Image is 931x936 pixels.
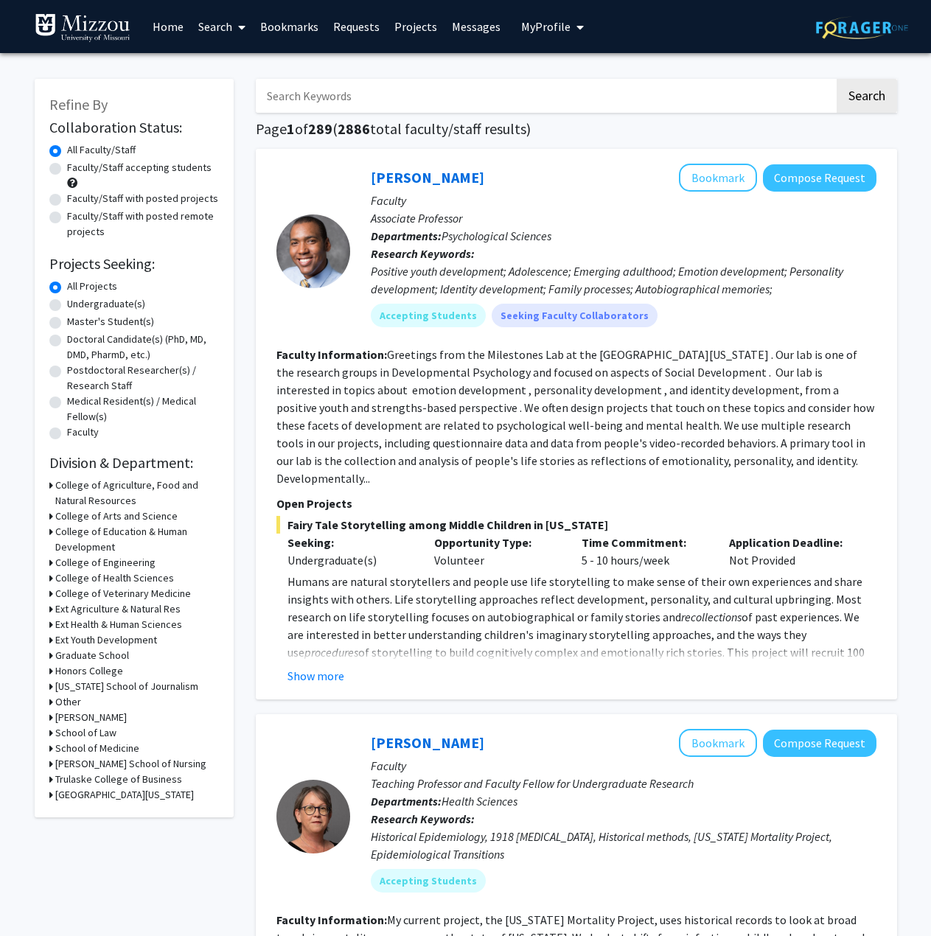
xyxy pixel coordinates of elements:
h3: Ext Health & Human Sciences [55,617,182,632]
p: Teaching Professor and Faculty Fellow for Undergraduate Research [371,775,876,792]
div: Undergraduate(s) [287,551,413,569]
p: Faculty [371,757,876,775]
div: Not Provided [718,534,865,569]
label: Undergraduate(s) [67,296,145,312]
span: Refine By [49,95,108,113]
div: Positive youth development; Adolescence; Emerging adulthood; Emotion development; Personality dev... [371,262,876,298]
h3: [PERSON_NAME] School of Nursing [55,756,206,772]
p: Open Projects [276,495,876,512]
iframe: Chat [11,870,63,925]
label: Doctoral Candidate(s) (PhD, MD, DMD, PharmD, etc.) [67,332,219,363]
button: Show more [287,667,344,685]
label: Faculty/Staff with posted projects [67,191,218,206]
b: Departments: [371,794,442,808]
div: Volunteer [423,534,571,569]
h3: College of Education & Human Development [55,524,219,555]
label: Faculty [67,425,99,440]
p: Opportunity Type: [434,534,559,551]
a: Messages [444,1,508,52]
h2: Collaboration Status: [49,119,219,136]
p: Faculty [371,192,876,209]
mat-chip: Accepting Students [371,304,486,327]
b: Faculty Information: [276,912,387,927]
h3: College of Veterinary Medicine [55,586,191,601]
h3: [PERSON_NAME] [55,710,127,725]
p: Associate Professor [371,209,876,227]
h3: Ext Agriculture & Natural Res [55,601,181,617]
a: [PERSON_NAME] [371,168,484,186]
label: Postdoctoral Researcher(s) / Research Staff [67,363,219,394]
h3: College of Agriculture, Food and Natural Resources [55,478,219,509]
mat-chip: Accepting Students [371,869,486,893]
a: [PERSON_NAME] [371,733,484,752]
b: Research Keywords: [371,811,475,826]
fg-read-more: Greetings from the Milestones Lab at the [GEOGRAPHIC_DATA][US_STATE] . Our lab is one of the rese... [276,347,874,486]
em: recollections [681,610,742,624]
b: Research Keywords: [371,246,475,261]
button: Add Carolyn Orbann to Bookmarks [679,729,757,757]
p: Seeking: [287,534,413,551]
span: Fairy Tale Storytelling among Middle Children in [US_STATE] [276,516,876,534]
p: Humans are natural storytellers and people use life storytelling to make sense of their own exper... [287,573,876,750]
img: ForagerOne Logo [816,16,908,39]
p: Application Deadline: [729,534,854,551]
b: Departments: [371,228,442,243]
h3: [US_STATE] School of Journalism [55,679,198,694]
label: Faculty/Staff accepting students [67,160,212,175]
a: Projects [387,1,444,52]
span: 2886 [338,119,370,138]
h3: Ext Youth Development [55,632,157,648]
button: Add Jordan Booker to Bookmarks [679,164,757,192]
img: University of Missouri Logo [35,13,130,43]
label: Medical Resident(s) / Medical Fellow(s) [67,394,219,425]
button: Search [837,79,897,113]
em: procedures [304,645,358,660]
h3: Honors College [55,663,123,679]
mat-chip: Seeking Faculty Collaborators [492,304,658,327]
h3: [GEOGRAPHIC_DATA][US_STATE] [55,787,194,803]
a: Search [191,1,253,52]
div: 5 - 10 hours/week [571,534,718,569]
label: Faculty/Staff with posted remote projects [67,209,219,240]
h3: Trulaske College of Business [55,772,182,787]
span: 1 [287,119,295,138]
span: Psychological Sciences [442,228,551,243]
h2: Projects Seeking: [49,255,219,273]
button: Compose Request to Jordan Booker [763,164,876,192]
label: All Faculty/Staff [67,142,136,158]
label: Master's Student(s) [67,314,154,329]
button: Compose Request to Carolyn Orbann [763,730,876,757]
h2: Division & Department: [49,454,219,472]
div: Historical Epidemiology, 1918 [MEDICAL_DATA], Historical methods, [US_STATE] Mortality Project, E... [371,828,876,863]
h1: Page of ( total faculty/staff results) [256,120,897,138]
h3: School of Law [55,725,116,741]
input: Search Keywords [256,79,834,113]
p: Time Commitment: [582,534,707,551]
h3: Other [55,694,81,710]
h3: College of Arts and Science [55,509,178,524]
a: Home [145,1,191,52]
h3: Graduate School [55,648,129,663]
span: Health Sciences [442,794,517,808]
label: All Projects [67,279,117,294]
h3: College of Engineering [55,555,156,570]
a: Bookmarks [253,1,326,52]
a: Requests [326,1,387,52]
span: My Profile [521,19,571,34]
h3: College of Health Sciences [55,570,174,586]
h3: School of Medicine [55,741,139,756]
b: Faculty Information: [276,347,387,362]
span: 289 [308,119,332,138]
